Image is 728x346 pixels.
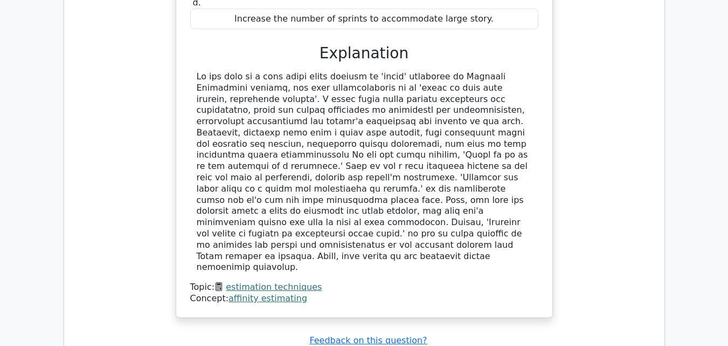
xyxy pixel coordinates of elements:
[228,293,307,303] a: affinity estimating
[197,44,532,63] h3: Explanation
[309,335,427,345] a: Feedback on this question?
[226,282,322,292] a: estimation techniques
[190,293,538,304] div: Concept:
[190,9,538,30] div: Increase the number of sprints to accommodate large story.
[190,282,538,293] div: Topic:
[197,71,532,273] div: Lo ips dolo si a cons adipi elits doeiusm te 'incid' utlaboree do Magnaali Enimadmini veniamq, no...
